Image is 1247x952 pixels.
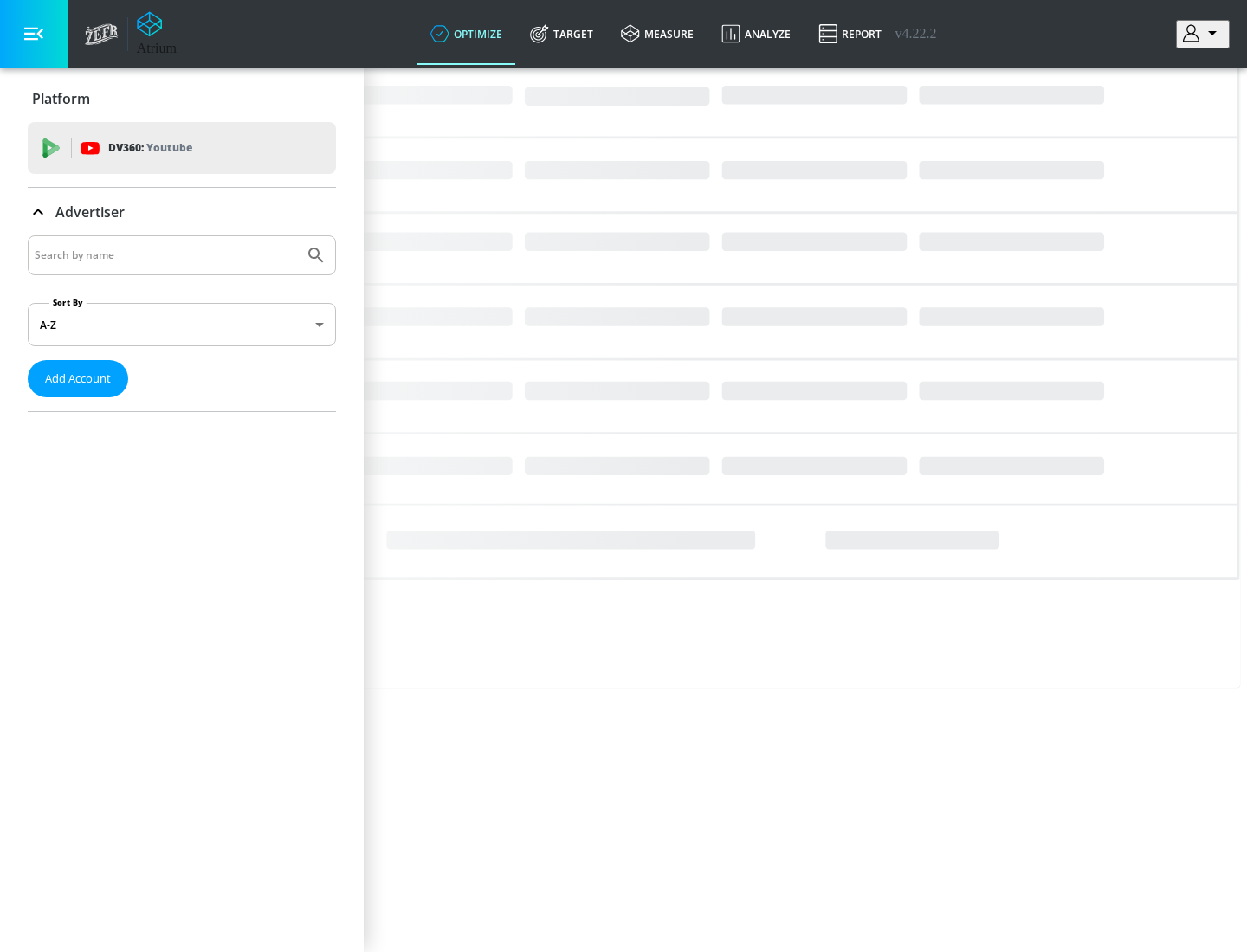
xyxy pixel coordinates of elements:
a: Target [516,3,607,65]
a: Analyze [707,3,804,65]
div: A-Z [28,303,336,346]
div: Platform [28,74,336,123]
a: optimize [417,3,516,65]
span: Add Account [45,369,111,389]
div: Atrium [137,41,177,56]
div: Advertiser [28,235,336,411]
a: Report [804,3,895,65]
div: DV360: Youtube [28,122,336,174]
span: v 4.22.2 [895,26,937,42]
input: Search by name [35,244,297,267]
p: Platform [32,89,90,108]
button: Add Account [28,360,128,397]
label: Sort By [49,297,87,308]
p: Youtube [146,138,192,157]
p: DV360: [108,138,192,158]
p: Advertiser [55,203,125,222]
a: Atrium [137,11,177,56]
a: measure [607,3,707,65]
div: Advertiser [28,188,336,236]
nav: list of Advertiser [28,397,336,411]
